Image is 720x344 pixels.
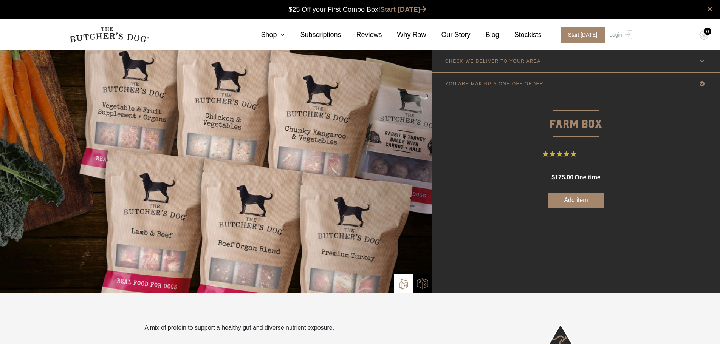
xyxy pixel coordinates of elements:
a: Subscriptions [285,30,341,40]
p: YOU ARE MAKING A ONE-OFF ORDER [445,81,543,86]
a: Blog [471,30,499,40]
img: TBD_Cart-Empty.png [699,30,709,40]
span: 175.00 [555,174,573,180]
p: Farm Box [432,95,720,133]
a: Our Story [426,30,471,40]
button: Add item [548,193,604,208]
div: 0 [704,28,711,35]
a: Login [607,27,632,43]
a: Start [DATE] [380,6,426,13]
p: CHECK WE DELIVER TO YOUR AREA [445,59,541,64]
a: CHECK WE DELIVER TO YOUR AREA [432,50,720,72]
span: 17 Reviews [579,148,610,160]
button: Rated 4.9 out of 5 stars from 17 reviews. Jump to reviews. [543,148,610,160]
a: Start [DATE] [553,27,608,43]
a: Reviews [341,30,382,40]
a: close [707,5,712,14]
a: Stockists [499,30,542,40]
span: $ [551,174,555,180]
img: TBD_Build-A-Box.png [398,278,409,290]
img: TBD_Combo-Box.png [417,278,428,289]
span: one time [574,174,600,180]
span: Start [DATE] [561,27,605,43]
a: Shop [246,30,285,40]
a: Why Raw [382,30,426,40]
a: YOU ARE MAKING A ONE-OFF ORDER [432,73,720,95]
